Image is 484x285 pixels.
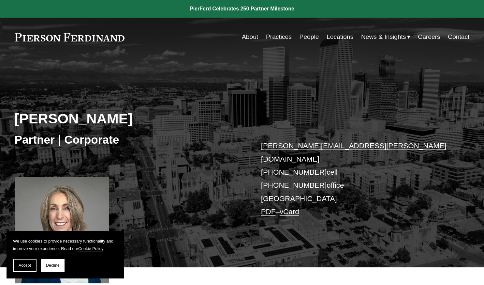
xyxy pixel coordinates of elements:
[13,237,117,252] p: We use cookies to provide necessary functionality and improve your experience. Read our .
[41,259,65,272] button: Decline
[13,259,37,272] button: Accept
[361,31,406,43] span: News & Insights
[266,31,292,43] a: Practices
[46,263,60,268] span: Decline
[242,31,258,43] a: About
[19,263,31,268] span: Accept
[361,31,410,43] a: folder dropdown
[448,31,469,43] a: Contact
[261,142,447,163] a: [PERSON_NAME][EMAIL_ADDRESS][PERSON_NAME][DOMAIN_NAME]
[15,133,242,147] h3: Partner | Corporate
[261,168,327,176] a: [PHONE_NUMBER]
[280,208,299,216] a: vCard
[327,31,353,43] a: Locations
[261,181,327,189] a: [PHONE_NUMBER]
[418,31,440,43] a: Careers
[261,208,276,216] a: PDF
[7,231,124,278] section: Cookie banner
[78,246,103,251] a: Cookie Policy
[15,110,242,127] h2: [PERSON_NAME]
[261,139,451,218] p: cell office [GEOGRAPHIC_DATA] –
[300,31,319,43] a: People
